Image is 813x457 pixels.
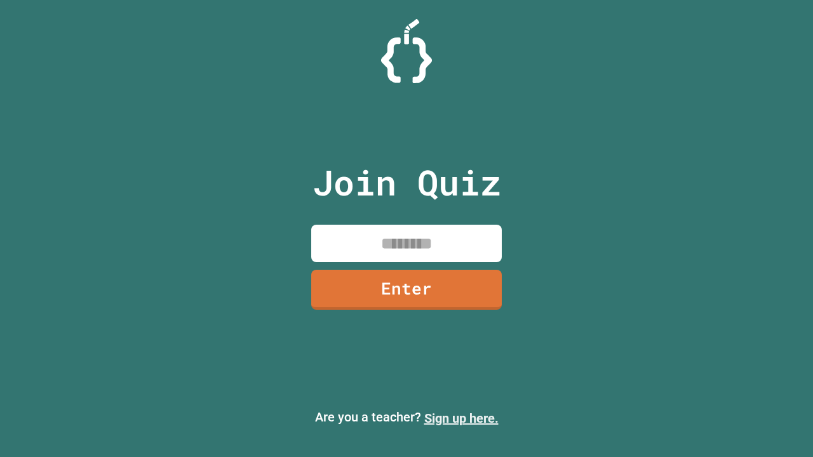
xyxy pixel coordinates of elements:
a: Enter [311,270,502,310]
p: Are you a teacher? [10,407,803,428]
p: Join Quiz [312,156,501,209]
iframe: chat widget [760,406,800,444]
a: Sign up here. [424,411,499,426]
img: Logo.svg [381,19,432,83]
